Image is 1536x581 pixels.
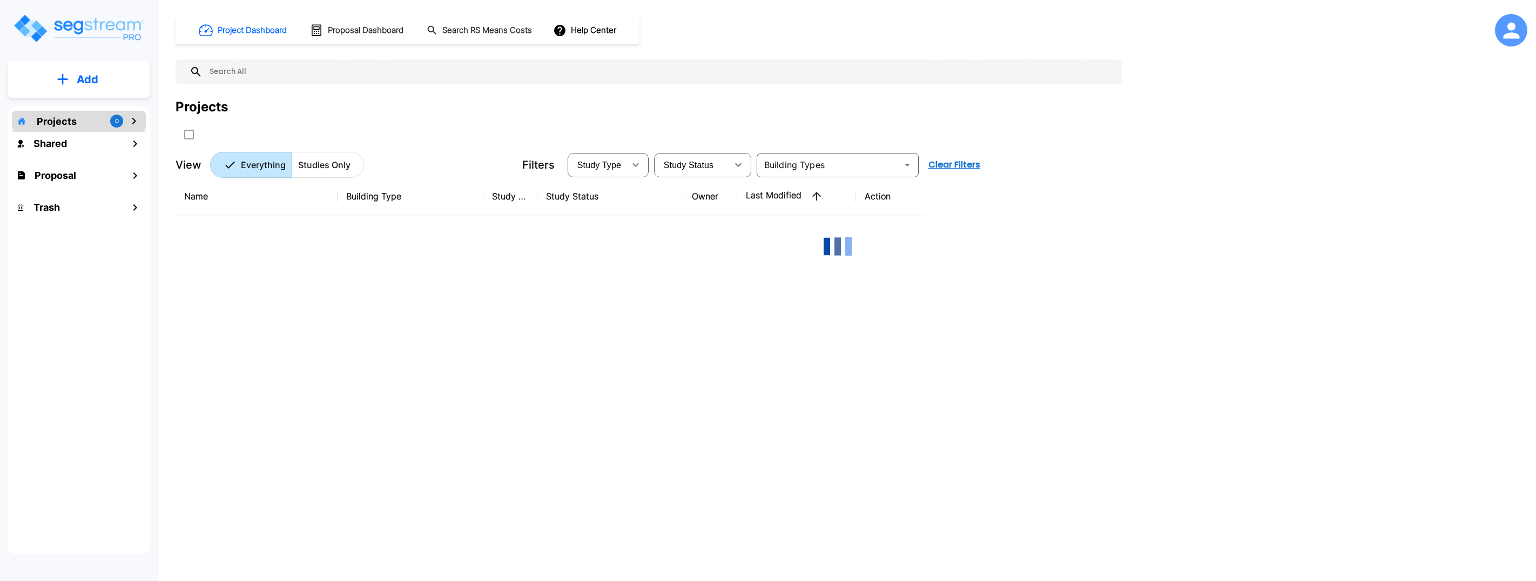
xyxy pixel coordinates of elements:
[37,114,77,129] p: Projects
[306,19,409,42] button: Proposal Dashboard
[683,177,737,216] th: Owner
[176,177,338,216] th: Name
[241,158,286,171] p: Everything
[328,24,403,37] h1: Proposal Dashboard
[737,177,856,216] th: Last Modified
[537,177,683,216] th: Study Status
[77,71,98,88] p: Add
[176,97,228,117] div: Projects
[8,64,150,95] button: Add
[570,150,625,180] div: Select
[522,157,555,173] p: Filters
[12,13,145,44] img: Logo
[218,24,287,37] h1: Project Dashboard
[664,161,714,170] span: Study Status
[33,136,67,151] h1: Shared
[422,20,538,41] button: Search RS Means Costs
[35,168,76,183] h1: Proposal
[33,200,60,215] h1: Trash
[115,117,119,126] p: 0
[856,177,926,216] th: Action
[210,152,292,178] button: Everything
[577,161,621,170] span: Study Type
[298,158,351,171] p: Studies Only
[338,177,483,216] th: Building Type
[900,157,915,172] button: Open
[760,157,898,172] input: Building Types
[816,225,859,268] img: Loading
[924,154,985,176] button: Clear Filters
[483,177,537,216] th: Study Type
[194,18,293,42] button: Project Dashboard
[292,152,364,178] button: Studies Only
[178,124,200,145] button: SelectAll
[551,20,621,41] button: Help Center
[176,157,201,173] p: View
[203,59,1116,84] input: Search All
[442,24,532,37] h1: Search RS Means Costs
[656,150,727,180] div: Select
[210,152,364,178] div: Platform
